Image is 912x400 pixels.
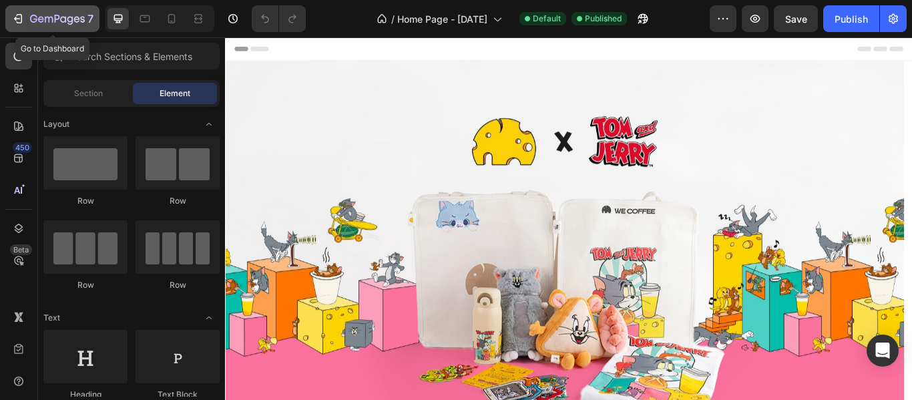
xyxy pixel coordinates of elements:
[252,5,306,32] div: Undo/Redo
[391,12,395,26] span: /
[43,312,60,324] span: Text
[835,12,868,26] div: Publish
[136,195,220,207] div: Row
[136,279,220,291] div: Row
[43,118,69,130] span: Layout
[43,195,128,207] div: Row
[74,87,103,99] span: Section
[823,5,879,32] button: Publish
[198,307,220,329] span: Toggle open
[87,11,93,27] p: 7
[13,142,32,153] div: 450
[585,13,622,25] span: Published
[867,335,899,367] div: Open Intercom Messenger
[225,37,912,400] iframe: Design area
[43,43,220,69] input: Search Sections & Elements
[10,244,32,255] div: Beta
[533,13,561,25] span: Default
[774,5,818,32] button: Save
[43,279,128,291] div: Row
[5,5,99,32] button: 7
[397,12,487,26] span: Home Page - [DATE]
[160,87,190,99] span: Element
[785,13,807,25] span: Save
[198,114,220,135] span: Toggle open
